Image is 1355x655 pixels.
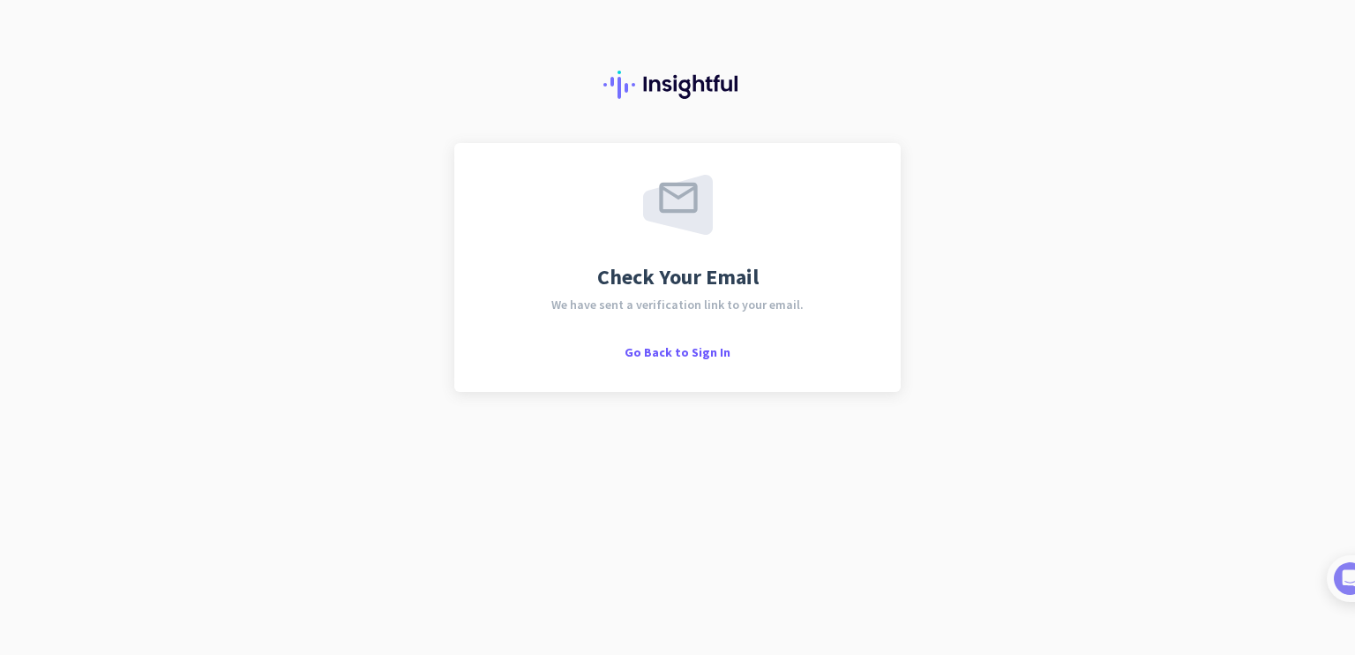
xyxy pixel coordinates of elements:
[603,71,752,99] img: Insightful
[597,267,759,288] span: Check Your Email
[643,175,713,235] img: email-sent
[625,344,730,360] span: Go Back to Sign In
[551,298,804,311] span: We have sent a verification link to your email.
